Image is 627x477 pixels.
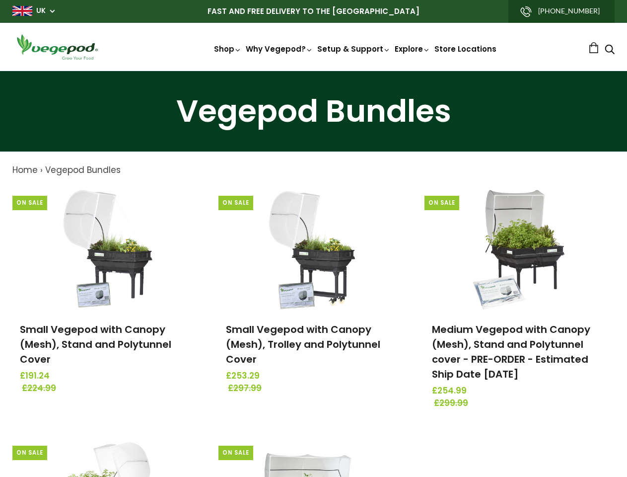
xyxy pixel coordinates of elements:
[20,370,195,383] span: £191.24
[226,370,401,383] span: £253.29
[20,322,171,366] a: Small Vegepod with Canopy (Mesh), Stand and Polytunnel Cover
[226,322,380,366] a: Small Vegepod with Canopy (Mesh), Trolley and Polytunnel Cover
[432,385,607,397] span: £254.99
[262,187,366,311] img: Small Vegepod with Canopy (Mesh), Trolley and Polytunnel Cover
[434,397,609,410] span: £299.99
[432,322,590,381] a: Medium Vegepod with Canopy (Mesh), Stand and Polytunnel cover - PRE-ORDER - Estimated Ship Date [...
[12,96,615,127] h1: Vegepod Bundles
[12,164,615,177] nav: breadcrumbs
[12,33,102,61] img: Vegepod
[317,44,391,54] a: Setup & Support
[40,164,43,176] span: ›
[434,44,496,54] a: Store Locations
[605,45,615,56] a: Search
[214,44,242,54] a: Shop
[12,6,32,16] img: gb_large.png
[228,382,403,395] span: £297.99
[45,164,121,176] a: Vegepod Bundles
[246,44,313,54] a: Why Vegepod?
[395,44,430,54] a: Explore
[22,382,197,395] span: £224.99
[56,187,160,311] img: Small Vegepod with Canopy (Mesh), Stand and Polytunnel Cover
[36,6,46,16] a: UK
[468,187,572,311] img: Medium Vegepod with Canopy (Mesh), Stand and Polytunnel cover - PRE-ORDER - Estimated Ship Date S...
[12,164,38,176] a: Home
